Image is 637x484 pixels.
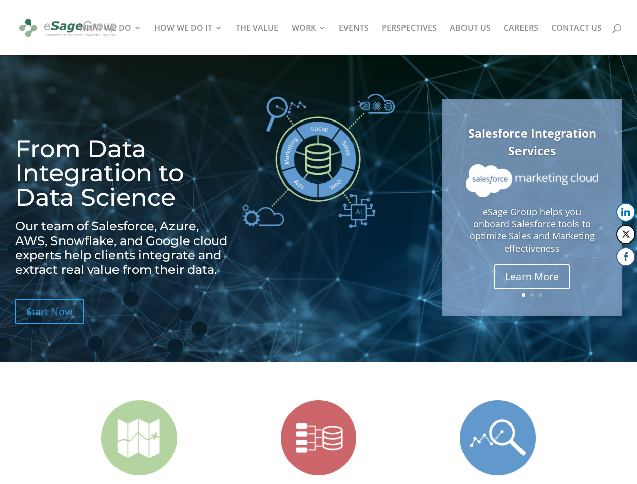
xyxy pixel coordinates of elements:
button: Twitter Share [616,225,635,244]
a: WORK [292,24,326,55]
img: eSage Group [17,14,119,42]
a: CAREERS [504,24,538,55]
a: WHAT WE DO [79,24,141,55]
a: 1 [522,293,525,297]
a: HOW WE DO IT [154,24,222,55]
a: CONTACT US [551,24,602,55]
a: PERSPECTIVES [382,24,437,55]
a: 3 [539,293,542,297]
h1: From Data Integration to Data Science [15,137,231,214]
a: 2 [530,293,534,297]
button: Facebook Share [616,247,635,266]
a: EVENTS [339,24,369,55]
p: eSage Group helps you onboard Salesforce tools to optimize Sales and Marketing effectiveness [466,206,599,254]
a: Salesforce Integration Services [468,125,596,159]
a: Start Now [15,299,84,324]
a: ABOUT US [450,24,491,55]
a: THE VALUE [236,24,278,55]
h2: Our team of Salesforce, Azure, AWS, Snowflake, and Google cloud experts help clients integrate an... [15,219,231,282]
a: Learn More [494,264,570,289]
button: LinkedIn Share [616,203,635,222]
